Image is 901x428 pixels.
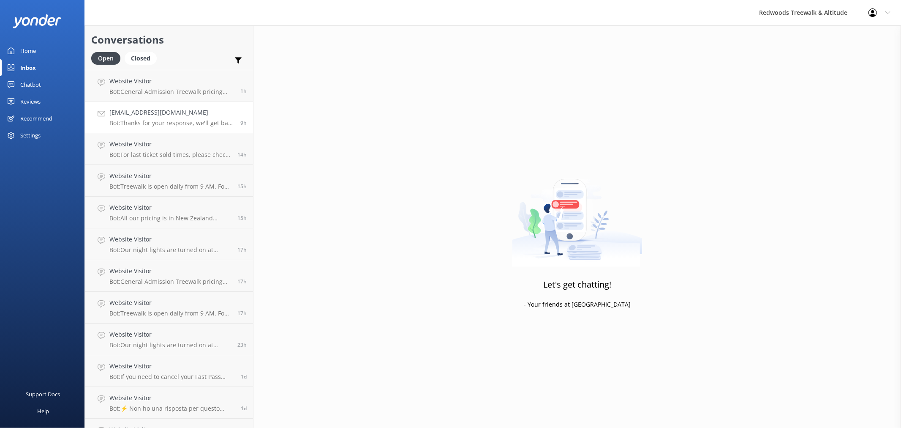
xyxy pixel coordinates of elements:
[109,203,231,212] h4: Website Visitor
[109,330,231,339] h4: Website Visitor
[85,70,253,102] a: Website VisitorBot:General Admission Treewalk pricing starts at $42 for adults (16+ years) and $2...
[109,405,234,412] p: Bot: ⚡ Non ho una risposta per questo nella mia base di conoscenza. Per favore, prova a riformula...
[109,266,231,276] h4: Website Visitor
[109,88,234,96] p: Bot: General Admission Treewalk pricing starts at $42 for adults (16+ years) and $26 for children...
[109,362,234,371] h4: Website Visitor
[85,228,253,260] a: Website VisitorBot:Our night lights are turned on at sunset, and the night walk starts 20 minutes...
[109,235,231,244] h4: Website Visitor
[85,133,253,165] a: Website VisitorBot:For last ticket sold times, please check our website FAQs at [URL][DOMAIN_NAME...
[237,341,247,348] span: Sep 17 2025 11:09am (UTC +12:00) Pacific/Auckland
[109,151,231,159] p: Bot: For last ticket sold times, please check our website FAQs at [URL][DOMAIN_NAME].
[91,32,247,48] h2: Conversations
[237,214,247,222] span: Sep 17 2025 06:43pm (UTC +12:00) Pacific/Auckland
[37,403,49,420] div: Help
[240,119,247,126] span: Sep 18 2025 12:49am (UTC +12:00) Pacific/Auckland
[109,108,234,117] h4: [EMAIL_ADDRESS][DOMAIN_NAME]
[109,140,231,149] h4: Website Visitor
[237,310,247,317] span: Sep 17 2025 04:26pm (UTC +12:00) Pacific/Auckland
[109,214,231,222] p: Bot: All our pricing is in New Zealand Dollars (NZD).
[20,59,36,76] div: Inbox
[109,77,234,86] h4: Website Visitor
[237,183,247,190] span: Sep 17 2025 06:48pm (UTC +12:00) Pacific/Auckland
[85,165,253,197] a: Website VisitorBot:Treewalk is open daily from 9 AM. For last ticket sold times, please check our...
[512,161,642,267] img: artwork of a man stealing a conversation from at giant smartphone
[109,246,231,254] p: Bot: Our night lights are turned on at sunset, and the night walk starts 20 minutes thereafter. W...
[20,127,41,144] div: Settings
[109,119,234,127] p: Bot: Thanks for your response, we'll get back to you as soon as we can during opening hours.
[109,310,231,317] p: Bot: Treewalk is open daily from 9 AM. For last ticket sold times, please check our website FAQs ...
[13,14,61,28] img: yonder-white-logo.png
[109,183,231,190] p: Bot: Treewalk is open daily from 9 AM. For last ticket sold times, please check our website FAQs ...
[20,76,41,93] div: Chatbot
[85,324,253,355] a: Website VisitorBot:Our night lights are turned on at sunset, and the night walk starts 20 minutes...
[125,53,161,63] a: Closed
[85,292,253,324] a: Website VisitorBot:Treewalk is open daily from 9 AM. For last ticket sold times, please check our...
[109,171,231,181] h4: Website Visitor
[20,42,36,59] div: Home
[237,246,247,253] span: Sep 17 2025 05:04pm (UTC +12:00) Pacific/Auckland
[237,151,247,158] span: Sep 17 2025 07:25pm (UTC +12:00) Pacific/Auckland
[91,52,120,65] div: Open
[241,405,247,412] span: Sep 17 2025 07:29am (UTC +12:00) Pacific/Auckland
[109,373,234,381] p: Bot: If you need to cancel your Fast Pass tickets, they can remain valid for General Admission on...
[125,52,157,65] div: Closed
[109,341,231,349] p: Bot: Our night lights are turned on at sunset, and the night walk starts 20 minutes thereafter. W...
[85,197,253,228] a: Website VisitorBot:All our pricing is in New Zealand Dollars (NZD).15h
[524,300,631,309] p: - Your friends at [GEOGRAPHIC_DATA]
[109,278,231,285] p: Bot: General Admission Treewalk pricing starts at $42 for adults (16+ years) and $26 for children...
[241,373,247,380] span: Sep 17 2025 10:09am (UTC +12:00) Pacific/Auckland
[26,386,60,403] div: Support Docs
[109,393,234,403] h4: Website Visitor
[85,102,253,133] a: [EMAIL_ADDRESS][DOMAIN_NAME]Bot:Thanks for your response, we'll get back to you as soon as we can...
[543,278,611,291] h3: Let's get chatting!
[240,88,247,95] span: Sep 18 2025 08:26am (UTC +12:00) Pacific/Auckland
[20,93,41,110] div: Reviews
[20,110,52,127] div: Recommend
[237,278,247,285] span: Sep 17 2025 04:54pm (UTC +12:00) Pacific/Auckland
[91,53,125,63] a: Open
[85,387,253,419] a: Website VisitorBot:⚡ Non ho una risposta per questo nella mia base di conoscenza. Per favore, pro...
[85,260,253,292] a: Website VisitorBot:General Admission Treewalk pricing starts at $42 for adults (16+ years) and $2...
[85,355,253,387] a: Website VisitorBot:If you need to cancel your Fast Pass tickets, they can remain valid for Genera...
[109,298,231,307] h4: Website Visitor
